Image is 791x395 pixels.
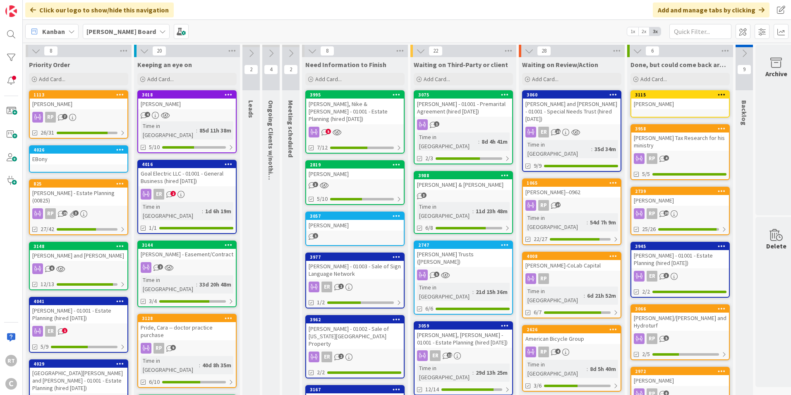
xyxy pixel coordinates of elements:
[418,92,512,98] div: 3075
[41,342,48,351] span: 5/9
[152,46,166,56] span: 20
[196,280,197,289] span: :
[631,153,729,164] div: RP
[631,250,729,268] div: [PERSON_NAME] - 01001 - Estate Planning (hired [DATE])
[647,208,657,219] div: RP
[631,91,729,99] div: 3115
[631,243,729,268] div: 3945[PERSON_NAME] - 01001 - Estate Planning (hired [DATE])
[527,180,621,186] div: 1065
[34,92,127,98] div: 1113
[627,27,638,36] span: 1x
[30,250,127,261] div: [PERSON_NAME] and [PERSON_NAME]
[415,91,512,117] div: 3075[PERSON_NAME] - 01001 - Premarital Agreement (hired [DATE])
[523,326,621,333] div: 2626
[534,381,542,390] span: 3/6
[417,364,472,382] div: Time in [GEOGRAPHIC_DATA]
[29,90,128,139] a: 1113[PERSON_NAME]RP26/31
[29,179,128,235] a: 825[PERSON_NAME] - Estate Planning (00825)RP27/42
[474,368,510,377] div: 29d 13h 25m
[138,315,236,322] div: 3128
[30,188,127,206] div: [PERSON_NAME] - Estate Planning (00825)
[472,207,474,216] span: :
[555,129,561,134] span: 15
[664,155,669,161] span: 4
[523,99,621,124] div: [PERSON_NAME] and [PERSON_NAME] - 01001 - Special Needs Trust (hired [DATE])
[138,91,236,109] div: 3018[PERSON_NAME]
[421,193,427,198] span: 3
[315,75,342,83] span: Add Card...
[320,46,334,56] span: 8
[631,125,729,132] div: 3958
[664,335,669,341] span: 5
[523,253,621,271] div: 4008[PERSON_NAME]-CoLab Capital
[591,145,592,154] span: :
[555,202,561,207] span: 27
[62,114,67,119] span: 7
[631,368,729,375] div: 2972
[30,180,127,206] div: 825[PERSON_NAME] - Estate Planning (00825)
[523,187,621,197] div: [PERSON_NAME]--0962
[317,298,325,307] span: 1/2
[49,265,55,271] span: 6
[41,280,54,289] span: 12/13
[523,179,621,197] div: 1065[PERSON_NAME]--0962
[149,143,160,152] span: 5/10
[200,361,233,370] div: 40d 8h 35m
[145,112,150,117] span: 4
[313,233,318,238] span: 1
[306,253,404,261] div: 3977
[42,26,65,36] span: Kanban
[631,91,729,109] div: 3115[PERSON_NAME]
[414,171,513,234] a: 3988[PERSON_NAME] & [PERSON_NAME]Time in [GEOGRAPHIC_DATA]:11d 23h 48m6/8
[41,225,54,234] span: 27/42
[306,169,404,179] div: [PERSON_NAME]
[138,91,236,99] div: 3018
[338,284,344,289] span: 1
[305,90,405,154] a: 3995[PERSON_NAME], Nike & [PERSON_NAME] - 01001 - Estate Planning (hired [DATE])7/12
[523,91,621,99] div: 3060
[138,249,236,260] div: [PERSON_NAME] - Easement/Contract
[34,147,127,153] div: 4026
[149,297,157,306] span: 3/4
[306,386,404,393] div: 3167
[29,60,70,69] span: Priority Order
[532,75,558,83] span: Add Card...
[474,207,510,216] div: 11d 23h 48m
[650,27,661,36] span: 3x
[664,273,669,278] span: 3
[137,60,192,69] span: Keeping an eye on
[631,271,729,282] div: ER
[30,360,127,368] div: 4029
[30,112,127,123] div: RP
[326,129,331,134] span: 5
[39,75,65,83] span: Add Card...
[522,90,621,172] a: 3060[PERSON_NAME] and [PERSON_NAME] - 01001 - Special Needs Trust (hired [DATE])ERTime in [GEOGRA...
[537,46,551,56] span: 28
[635,243,729,249] div: 3945
[635,188,729,194] div: 2739
[137,160,237,234] a: 4016Goal Electric LLC - 01001 - General Business (hired [DATE])ERTime in [GEOGRAPHIC_DATA]:1d 6h ...
[630,90,730,118] a: 3115[PERSON_NAME]
[142,242,236,248] div: 3144
[523,179,621,187] div: 1065
[647,153,657,164] div: RP
[306,261,404,279] div: [PERSON_NAME] - 01003 - Sale of Sign Language Network
[525,140,591,158] div: Time in [GEOGRAPHIC_DATA]
[631,208,729,219] div: RP
[415,330,512,348] div: [PERSON_NAME], [PERSON_NAME] - 01001 - Estate Planning (hired [DATE])
[631,333,729,344] div: RP
[527,92,621,98] div: 3060
[588,364,618,373] div: 8d 5h 40m
[73,210,79,216] span: 3
[640,75,667,83] span: Add Card...
[631,243,729,250] div: 3945
[425,385,439,394] span: 12/14
[522,252,621,318] a: 4008[PERSON_NAME]-CoLab CapitalRPTime in [GEOGRAPHIC_DATA]:6d 21h 52m6/7
[141,202,202,220] div: Time in [GEOGRAPHIC_DATA]
[418,242,512,248] div: 2747
[523,91,621,124] div: 3060[PERSON_NAME] and [PERSON_NAME] - 01001 - Special Needs Trust (hired [DATE])
[523,347,621,357] div: RP
[415,350,512,361] div: ER
[30,146,127,154] div: 4026
[141,121,196,140] div: Time in [GEOGRAPHIC_DATA]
